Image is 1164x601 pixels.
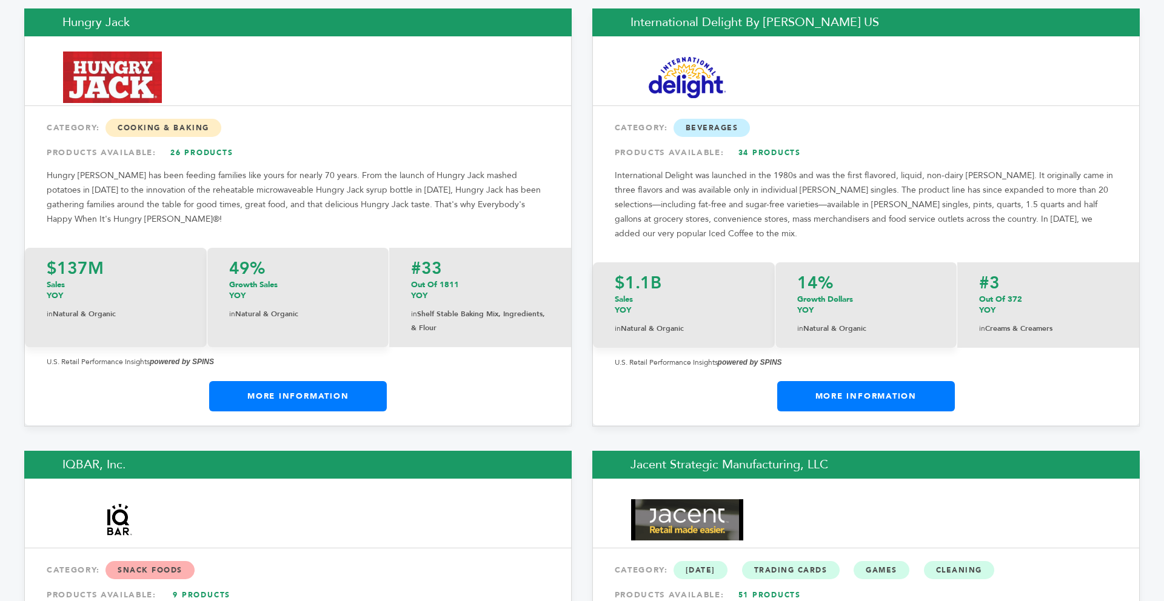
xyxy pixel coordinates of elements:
p: Creams & Creamers [979,322,1117,336]
p: Natural & Organic [615,322,753,336]
p: Sales [47,279,185,301]
span: YOY [229,290,246,301]
p: International Delight was launched in the 1980s and was the first flavored, liquid, non-dairy [PE... [615,168,1117,241]
p: $1.1B [615,274,753,291]
img: Jacent Strategic Manufacturing, LLC [631,499,743,540]
p: Natural & Organic [47,307,185,321]
p: U.S. Retail Performance Insights [47,354,549,369]
img: IQBAR, Inc. [63,501,175,539]
p: Hungry [PERSON_NAME] has been feeding families like yours for nearly 70 years. From the launch of... [47,168,549,227]
a: More Information [777,381,955,411]
a: More Information [209,381,387,411]
p: Natural & Organic [229,307,367,321]
span: Trading Cards [742,561,840,579]
div: CATEGORY: [47,559,549,581]
span: YOY [797,305,814,316]
div: PRODUCTS AVAILABLE: [615,142,1117,164]
span: YOY [411,290,427,301]
p: 49% [229,260,367,277]
div: PRODUCTS AVAILABLE: [47,142,549,164]
a: 34 Products [727,142,812,164]
span: YOY [615,305,631,316]
strong: powered by SPINS [150,357,214,366]
span: Games [854,561,909,579]
span: Snack Foods [105,561,195,579]
span: Cleaning [924,561,994,579]
p: Sales [615,294,753,316]
p: #3 [979,274,1117,291]
span: in [411,309,417,319]
div: CATEGORY: [615,559,1117,581]
h2: Jacent Strategic Manufacturing, LLC [592,451,1140,479]
span: in [979,324,985,333]
span: YOY [979,305,995,316]
span: [DATE] [674,561,727,579]
p: $137M [47,260,185,277]
div: CATEGORY: [47,117,549,139]
span: in [615,324,621,333]
img: International Delight by Danone US [631,57,743,98]
span: in [47,309,53,319]
p: Growth Sales [229,279,367,301]
h2: IQBAR, Inc. [24,451,572,479]
span: YOY [47,290,63,301]
div: CATEGORY: [615,117,1117,139]
p: Out of 372 [979,294,1117,316]
h2: Hungry Jack [24,8,572,36]
p: Out of 1811 [411,279,549,301]
p: Shelf Stable Baking Mix, Ingredients, & Flour [411,307,549,335]
p: #33 [411,260,549,277]
p: 14% [797,274,935,291]
a: 26 Products [159,142,244,164]
span: Cooking & Baking [105,119,221,137]
span: Beverages [674,119,751,137]
p: Natural & Organic [797,322,935,336]
h2: International Delight by [PERSON_NAME] US [592,8,1140,36]
span: in [797,324,803,333]
strong: powered by SPINS [718,358,782,367]
span: in [229,309,235,319]
p: U.S. Retail Performance Insights [615,355,1117,370]
img: Hungry Jack [63,51,161,103]
p: Growth Dollars [797,294,935,316]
